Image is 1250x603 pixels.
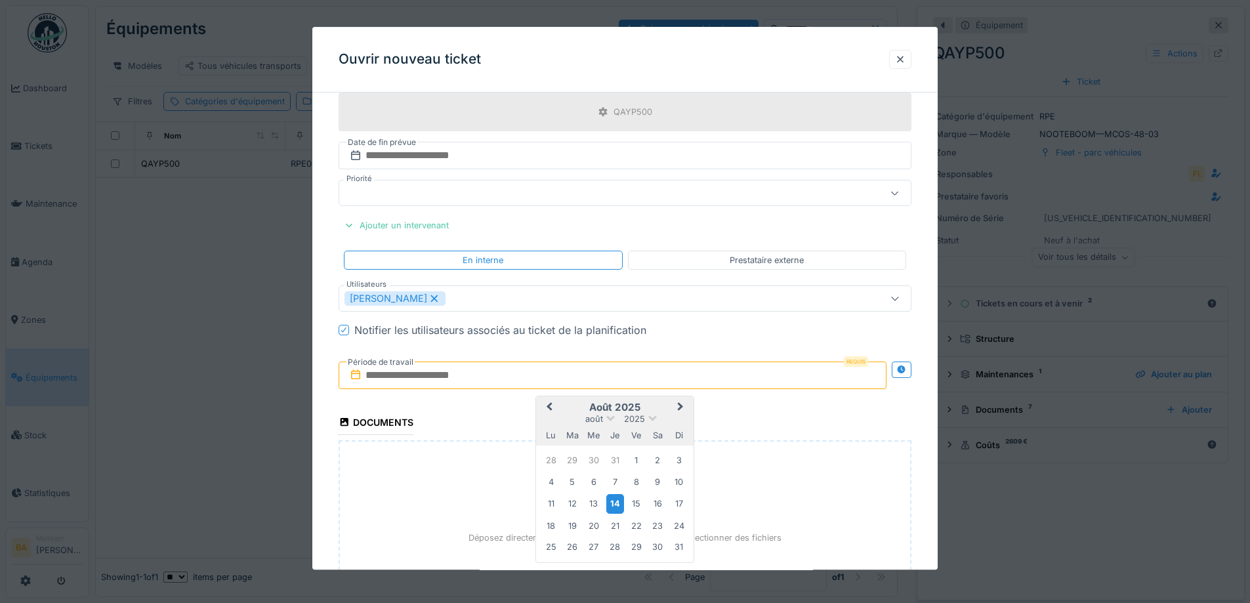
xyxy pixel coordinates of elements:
[649,495,667,513] div: Choose samedi 16 août 2025
[469,531,781,544] p: Déposez directement des fichiers ici, ou cliquez pour sélectionner des fichiers
[564,539,581,556] div: Choose mardi 26 août 2025
[627,452,645,470] div: Choose vendredi 1 août 2025
[624,414,645,424] span: 2025
[585,473,602,491] div: Choose mercredi 6 août 2025
[670,426,688,444] div: dimanche
[564,473,581,491] div: Choose mardi 5 août 2025
[542,495,560,513] div: Choose lundi 11 août 2025
[606,517,624,535] div: Choose jeudi 21 août 2025
[339,413,413,435] div: Documents
[614,106,652,119] div: QAYP500
[585,426,602,444] div: mercredi
[627,495,645,513] div: Choose vendredi 15 août 2025
[671,398,692,419] button: Next Month
[339,51,481,68] h3: Ouvrir nouveau ticket
[627,517,645,535] div: Choose vendredi 22 août 2025
[536,402,694,413] h2: août 2025
[346,136,417,150] label: Date de fin prévue
[606,473,624,491] div: Choose jeudi 7 août 2025
[585,452,602,470] div: Choose mercredi 30 juillet 2025
[585,517,602,535] div: Choose mercredi 20 août 2025
[606,539,624,556] div: Choose jeudi 28 août 2025
[670,452,688,470] div: Choose dimanche 3 août 2025
[585,539,602,556] div: Choose mercredi 27 août 2025
[606,495,624,514] div: Choose jeudi 14 août 2025
[670,495,688,513] div: Choose dimanche 17 août 2025
[670,539,688,556] div: Choose dimanche 31 août 2025
[730,254,804,266] div: Prestataire externe
[564,495,581,513] div: Choose mardi 12 août 2025
[627,426,645,444] div: vendredi
[542,473,560,491] div: Choose lundi 4 août 2025
[564,517,581,535] div: Choose mardi 19 août 2025
[585,495,602,513] div: Choose mercredi 13 août 2025
[649,517,667,535] div: Choose samedi 23 août 2025
[627,539,645,556] div: Choose vendredi 29 août 2025
[649,426,667,444] div: samedi
[649,473,667,491] div: Choose samedi 9 août 2025
[542,517,560,535] div: Choose lundi 18 août 2025
[649,539,667,556] div: Choose samedi 30 août 2025
[542,452,560,470] div: Choose lundi 28 juillet 2025
[564,426,581,444] div: mardi
[339,217,454,235] div: Ajouter un intervenant
[537,398,558,419] button: Previous Month
[844,356,868,367] div: Requis
[542,539,560,556] div: Choose lundi 25 août 2025
[670,473,688,491] div: Choose dimanche 10 août 2025
[344,291,446,306] div: [PERSON_NAME]
[344,174,375,185] label: Priorité
[354,322,646,338] div: Notifier les utilisateurs associés au ticket de la planification
[606,452,624,470] div: Choose jeudi 31 juillet 2025
[606,426,624,444] div: jeudi
[585,414,603,424] span: août
[627,473,645,491] div: Choose vendredi 8 août 2025
[541,450,690,558] div: Month août, 2025
[463,254,503,266] div: En interne
[670,517,688,535] div: Choose dimanche 24 août 2025
[346,355,415,369] label: Période de travail
[564,452,581,470] div: Choose mardi 29 juillet 2025
[344,279,389,290] label: Utilisateurs
[649,452,667,470] div: Choose samedi 2 août 2025
[542,426,560,444] div: lundi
